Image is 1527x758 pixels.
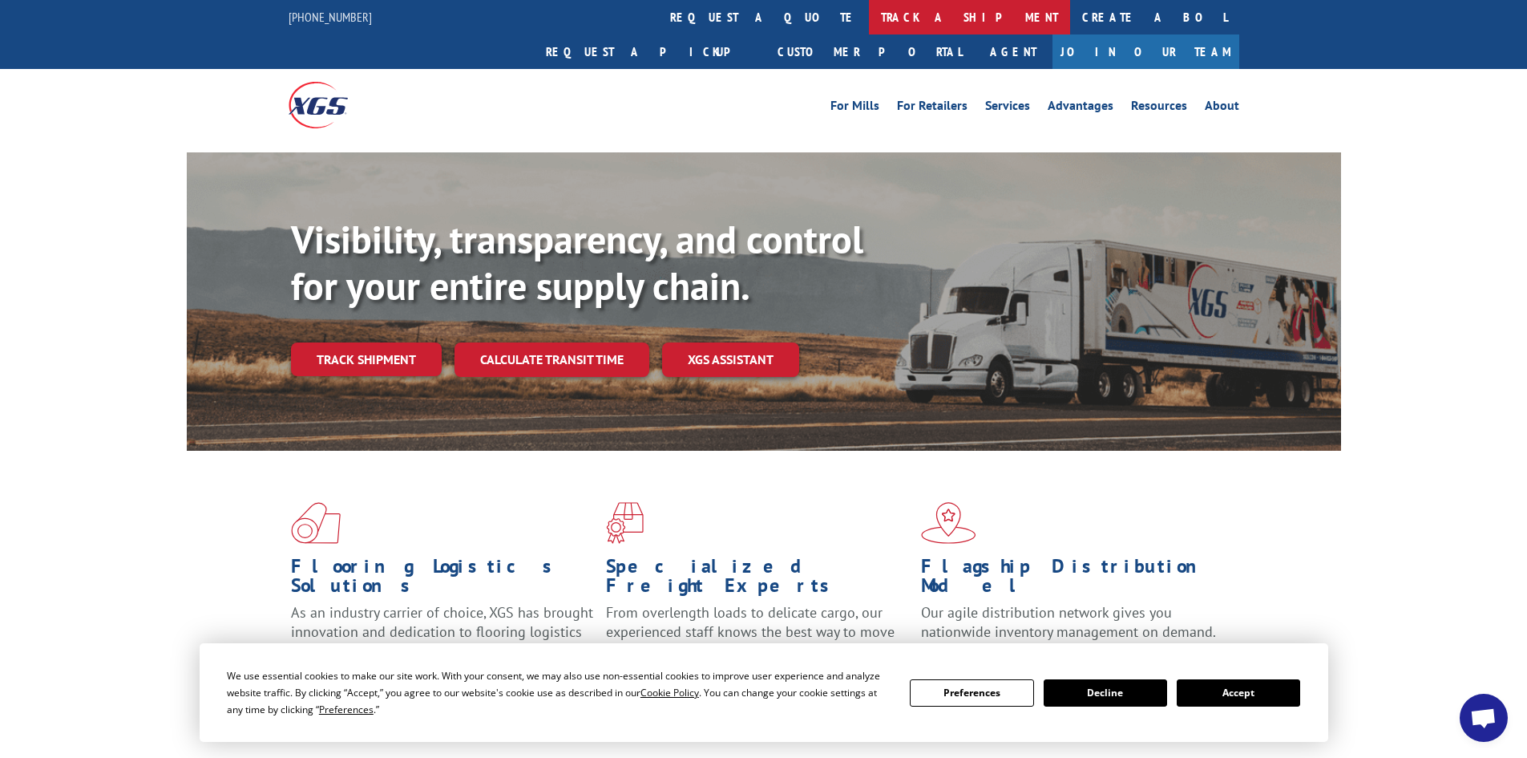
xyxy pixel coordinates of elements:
[910,679,1033,707] button: Preferences
[640,686,699,699] span: Cookie Policy
[897,99,968,117] a: For Retailers
[921,557,1224,603] h1: Flagship Distribution Model
[291,557,594,603] h1: Flooring Logistics Solutions
[319,703,374,716] span: Preferences
[662,343,799,377] a: XGS ASSISTANT
[1048,99,1113,117] a: Advantages
[291,214,863,310] b: Visibility, transparency, and control for your entire supply chain.
[1052,34,1239,69] a: Join Our Team
[1205,99,1239,117] a: About
[1460,694,1508,742] div: Open chat
[534,34,766,69] a: Request a pickup
[606,502,644,544] img: xgs-icon-focused-on-flooring-red
[1044,679,1167,707] button: Decline
[1177,679,1300,707] button: Accept
[921,603,1216,641] span: Our agile distribution network gives you nationwide inventory management on demand.
[974,34,1052,69] a: Agent
[985,99,1030,117] a: Services
[227,667,891,718] div: We use essential cookies to make our site work. With your consent, we may also use non-essential ...
[606,557,909,603] h1: Specialized Freight Experts
[606,603,909,675] p: From overlength loads to delicate cargo, our experienced staff knows the best way to move your fr...
[291,502,341,544] img: xgs-icon-total-supply-chain-intelligence-red
[291,343,442,376] a: Track shipment
[200,643,1328,742] div: Cookie Consent Prompt
[766,34,974,69] a: Customer Portal
[454,343,649,377] a: Calculate transit time
[1131,99,1187,117] a: Resources
[291,603,593,660] span: As an industry carrier of choice, XGS has brought innovation and dedication to flooring logistics...
[289,9,372,25] a: [PHONE_NUMBER]
[921,502,976,544] img: xgs-icon-flagship-distribution-model-red
[830,99,879,117] a: For Mills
